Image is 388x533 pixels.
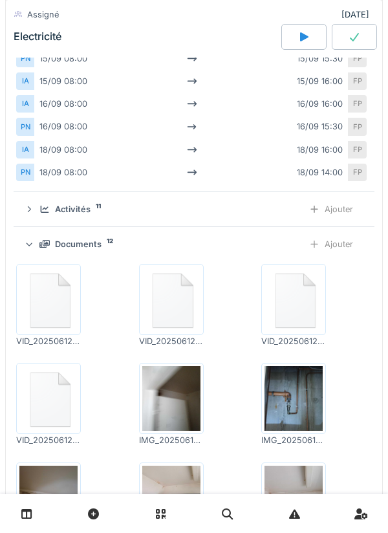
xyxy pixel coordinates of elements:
[19,366,78,431] img: 84750757-fdcc6f00-afbb-11ea-908a-1074b026b06b.png
[19,232,369,256] summary: Documents12Ajouter
[34,95,349,113] div: 16/09 08:00 16/09 16:00
[19,197,369,221] summary: Activités11Ajouter
[34,50,349,67] div: 15/09 08:00 15/09 15:30
[16,164,34,181] div: PN
[16,95,34,113] div: IA
[349,50,367,67] div: FP
[14,31,61,43] div: Electricité
[19,466,78,530] img: 7pg111rm1o34fk81u88dwy1vd6xt
[139,434,204,446] div: IMG_20250612_122458_329.jpg
[139,335,204,347] div: VID_20250612_121236.mp4
[261,434,326,446] div: IMG_20250612_114739_813.jpg
[349,72,367,90] div: FP
[261,335,326,347] div: VID_20250612_121256.mp4
[34,118,349,135] div: 16/09 08:00 16/09 15:30
[34,141,349,158] div: 18/09 08:00 18/09 16:00
[34,164,349,181] div: 18/09 08:00 18/09 14:00
[298,232,364,256] div: Ajouter
[16,141,34,158] div: IA
[349,141,367,158] div: FP
[264,466,323,530] img: 4x4v1zein34p83cd7fo6yn73yp8t
[55,238,102,250] div: Documents
[16,118,34,135] div: PN
[349,118,367,135] div: FP
[55,203,91,215] div: Activités
[27,8,59,21] div: Assigné
[142,466,200,530] img: uubccabnsp0d6eg0eb7p46s0w7al
[16,434,81,446] div: VID_20250612_121333.mp4
[349,95,367,113] div: FP
[341,8,374,21] div: [DATE]
[349,164,367,181] div: FP
[16,50,34,67] div: PN
[16,335,81,347] div: VID_20250612_121214.mp4
[34,72,349,90] div: 15/09 08:00 15/09 16:00
[264,366,323,431] img: pkkpp1qhifqteupbtdtnsnkulsuw
[298,197,364,221] div: Ajouter
[142,366,200,431] img: c6ug4hv62kplgrdpi23h9nn0ufu8
[16,72,34,90] div: IA
[142,267,200,332] img: 84750757-fdcc6f00-afbb-11ea-908a-1074b026b06b.png
[264,267,323,332] img: 84750757-fdcc6f00-afbb-11ea-908a-1074b026b06b.png
[19,267,78,332] img: 84750757-fdcc6f00-afbb-11ea-908a-1074b026b06b.png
